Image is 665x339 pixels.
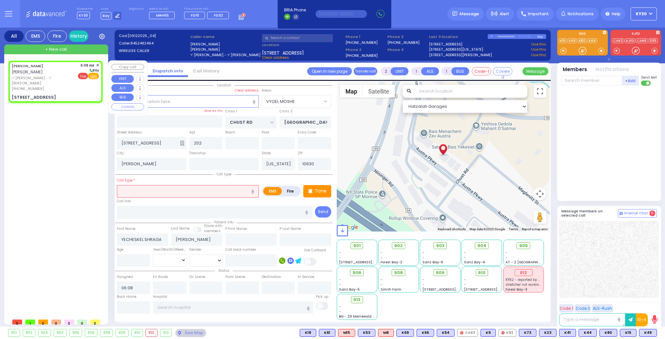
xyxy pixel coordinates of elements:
button: Code-1 [472,67,491,75]
span: Bay [101,12,111,19]
label: First Name [117,226,135,232]
div: EMS [26,31,45,42]
label: Lines [101,7,122,11]
a: CAR3 [612,38,624,43]
div: K44 [579,329,597,337]
button: ALS [421,67,439,75]
div: BLS [519,329,536,337]
span: VYOEL MOSHE [262,95,322,107]
a: Use this [531,47,546,52]
label: [PHONE_NUMBER] [345,53,378,58]
label: Fire [282,187,300,195]
div: Year/Month/Week/Day [153,247,186,252]
label: Cross 2 [280,109,293,114]
span: 1 [25,320,35,324]
label: Apt [189,130,195,135]
span: Fire [78,73,88,79]
span: 904 [477,243,486,249]
span: - [464,255,466,260]
span: 913 [353,296,360,303]
button: Covered [493,67,512,75]
span: members [204,229,220,233]
img: comment-alt.png [620,212,623,215]
span: 909 [436,270,445,276]
div: BLS [319,329,335,337]
button: Send [315,206,331,218]
span: Patient info [211,220,237,225]
label: ZIP [298,151,303,156]
div: BLS [300,329,316,337]
span: Forest Bay-3 [506,287,527,292]
div: BLS [437,329,455,337]
div: BLS [396,329,414,337]
label: Areas [262,88,271,93]
span: Sanz Bay-5 [339,287,360,292]
div: K54 [437,329,455,337]
div: 909 [116,329,128,336]
span: Phone 1 [345,34,385,40]
span: 0 [77,320,87,324]
button: Show street map [340,85,363,98]
div: K18 [300,329,316,337]
div: K15 [620,329,636,337]
span: - [422,282,424,287]
span: - [506,255,508,260]
button: 10-4 [636,313,648,326]
span: + New call [45,46,67,53]
button: Transfer call [354,67,377,75]
a: 595 [648,38,658,43]
label: Gender [189,247,202,252]
div: 906 [85,329,97,336]
label: Township [189,151,206,156]
button: COVERED [111,103,144,110]
label: In Service [298,274,314,280]
span: 0 [12,320,22,324]
span: FD10 [191,13,199,18]
a: K80 [578,38,587,43]
a: Open this area in Google Maps (opens a new window) [338,223,360,232]
span: Send text [641,75,657,80]
div: ALS [338,329,355,337]
label: [PHONE_NUMBER] [345,40,378,45]
span: Smith Farm [381,287,401,292]
input: Search member [561,76,622,85]
div: 912 [146,329,157,336]
label: [PERSON_NAME] [190,42,260,47]
label: Caller name [190,34,260,40]
input: Search a contact [262,34,333,42]
span: - [339,277,341,282]
span: 0 [649,210,655,216]
span: - [506,250,508,255]
div: BLS [599,329,617,337]
button: Code 2 [575,304,591,312]
label: P First Name [225,226,247,232]
button: Code 1 [559,304,574,312]
span: [PERSON_NAME] [12,69,43,75]
span: 0 [38,320,48,324]
span: AT - 2 [GEOGRAPHIC_DATA] [506,260,554,265]
span: 901 [353,243,361,249]
span: 0 [90,320,100,324]
span: Phone 4 [387,47,427,53]
div: K66 [417,329,434,337]
span: - [339,282,341,287]
div: BLS [579,329,597,337]
span: BG - 29 Merriewold S. [339,314,375,319]
span: 906 [353,270,361,276]
span: - [381,255,383,260]
span: 910 [478,270,485,276]
div: 903 [38,329,51,336]
label: Assigned [117,274,133,280]
span: 0 [51,320,61,324]
a: Use this [531,42,546,47]
input: Search location [415,85,527,98]
span: - [422,255,424,260]
span: 0 [64,320,74,324]
div: M8 [378,329,394,337]
label: Dispatcher [77,7,93,11]
button: KY30 [631,7,657,20]
a: KJFD [625,38,635,43]
span: KY82 - reported by KY83 [506,277,546,282]
div: See map [175,329,206,337]
input: (000)000-00000 [316,10,367,18]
